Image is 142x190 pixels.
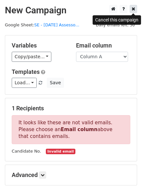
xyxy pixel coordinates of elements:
[93,15,141,25] div: Cancel this campaign
[5,5,137,16] h2: New Campaign
[12,171,130,179] h5: Advanced
[12,149,41,154] small: Candidate No.
[94,22,137,27] a: Daily emails left: 50
[12,78,37,88] a: Load...
[12,115,130,144] p: It looks like these are not valid emails. Please choose an above that contains emails.
[12,105,130,112] h5: 1 Recipients
[12,52,51,62] a: Copy/paste...
[46,149,75,154] small: Invalid email
[5,22,79,27] small: Google Sheet:
[47,78,64,88] button: Save
[110,159,142,190] iframe: Chat Widget
[34,22,79,27] a: SE - [DATE] Assesso...
[12,42,66,49] h5: Variables
[61,127,97,132] strong: Email column
[12,68,40,75] a: Templates
[76,42,131,49] h5: Email column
